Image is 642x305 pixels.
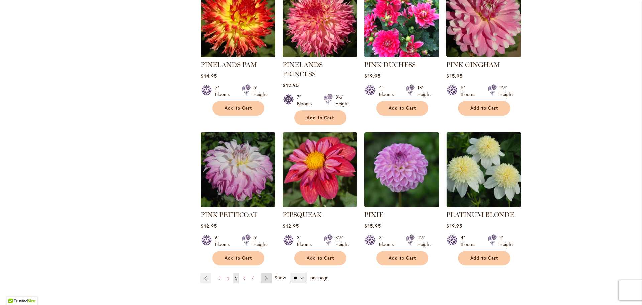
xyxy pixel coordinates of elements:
[297,234,316,248] div: 3" Blooms
[283,61,323,78] a: PINELANDS PRINCESS
[379,84,398,98] div: 4" Blooms
[364,52,439,58] a: PINK DUCHESS
[201,73,217,79] span: $14.95
[364,211,383,219] a: PIXIE
[297,94,316,107] div: 7" Blooms
[215,234,234,248] div: 6" Blooms
[212,101,264,116] button: Add to Cart
[250,273,255,283] a: 7
[201,202,275,208] a: Pink Petticoat
[201,61,257,69] a: PINELANDS PAM
[364,61,416,69] a: PINK DUCHESS
[227,276,229,281] span: 4
[310,274,328,281] span: per page
[253,84,267,98] div: 5' Height
[212,251,264,265] button: Add to Cart
[201,52,275,58] a: PINELANDS PAM
[242,273,247,283] a: 6
[364,223,381,229] span: $15.95
[215,84,234,98] div: 7" Blooms
[389,105,416,111] span: Add to Cart
[446,132,521,207] img: PLATINUM BLONDE
[307,255,334,261] span: Add to Cart
[446,61,500,69] a: PINK GINGHAM
[461,234,479,248] div: 4" Blooms
[283,223,299,229] span: $12.95
[458,101,510,116] button: Add to Cart
[225,273,231,283] a: 4
[446,73,462,79] span: $15.95
[499,234,513,248] div: 4' Height
[364,73,380,79] span: $19.95
[294,110,346,125] button: Add to Cart
[335,234,349,248] div: 3½' Height
[364,202,439,208] a: PIXIE
[461,84,479,98] div: 5" Blooms
[446,202,521,208] a: PLATINUM BLONDE
[376,101,428,116] button: Add to Cart
[235,276,237,281] span: 5
[389,255,416,261] span: Add to Cart
[218,276,221,281] span: 3
[283,82,299,88] span: $12.95
[253,234,267,248] div: 5' Height
[417,84,431,98] div: 18" Height
[283,52,357,58] a: PINELANDS PRINCESS
[499,84,513,98] div: 4½' Height
[417,234,431,248] div: 4½' Height
[275,274,286,281] span: Show
[283,211,322,219] a: PIPSQUEAK
[335,94,349,107] div: 3½' Height
[5,281,24,300] iframe: Launch Accessibility Center
[201,223,217,229] span: $12.95
[201,132,275,207] img: Pink Petticoat
[446,52,521,58] a: PINK GINGHAM
[225,255,252,261] span: Add to Cart
[201,211,257,219] a: PINK PETTICOAT
[470,105,498,111] span: Add to Cart
[294,251,346,265] button: Add to Cart
[364,132,439,207] img: PIXIE
[252,276,254,281] span: 7
[307,115,334,121] span: Add to Cart
[283,132,357,207] img: PIPSQUEAK
[225,105,252,111] span: Add to Cart
[458,251,510,265] button: Add to Cart
[470,255,498,261] span: Add to Cart
[446,211,514,219] a: PLATINUM BLONDE
[376,251,428,265] button: Add to Cart
[446,223,462,229] span: $19.95
[379,234,398,248] div: 3" Blooms
[243,276,246,281] span: 6
[283,202,357,208] a: PIPSQUEAK
[217,273,222,283] a: 3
